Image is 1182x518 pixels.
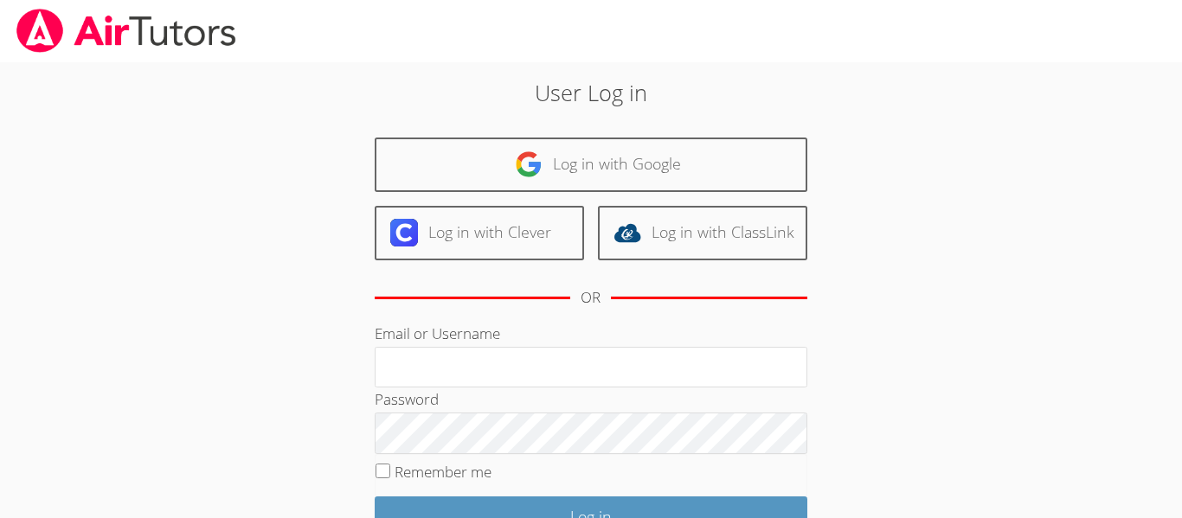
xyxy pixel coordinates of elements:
label: Password [375,389,439,409]
label: Email or Username [375,323,500,343]
a: Log in with Google [375,137,807,192]
a: Log in with Clever [375,206,584,260]
div: OR [581,285,601,310]
img: airtutors_banner-c4298cdbf04f3fff15de1276eac7730deb9818008684d7c2e4769d2f7ddbe033.png [15,9,238,53]
h2: User Log in [272,76,910,109]
img: google-logo-50288ca7cdecda66e5e0955fdab243c47b7ad437acaf1139b6f446037453330a.svg [515,150,543,178]
label: Remember me [395,462,491,482]
img: clever-logo-6eab21bc6e7a338710f1a6ff85c0baf02591cd810cc4098c63d3a4b26e2feb20.svg [390,219,418,246]
a: Log in with ClassLink [598,206,807,260]
img: classlink-logo-d6bb404cc1216ec64c9a2012d9dc4662098be43eaf13dc465df04b49fa7ab582.svg [613,219,641,246]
